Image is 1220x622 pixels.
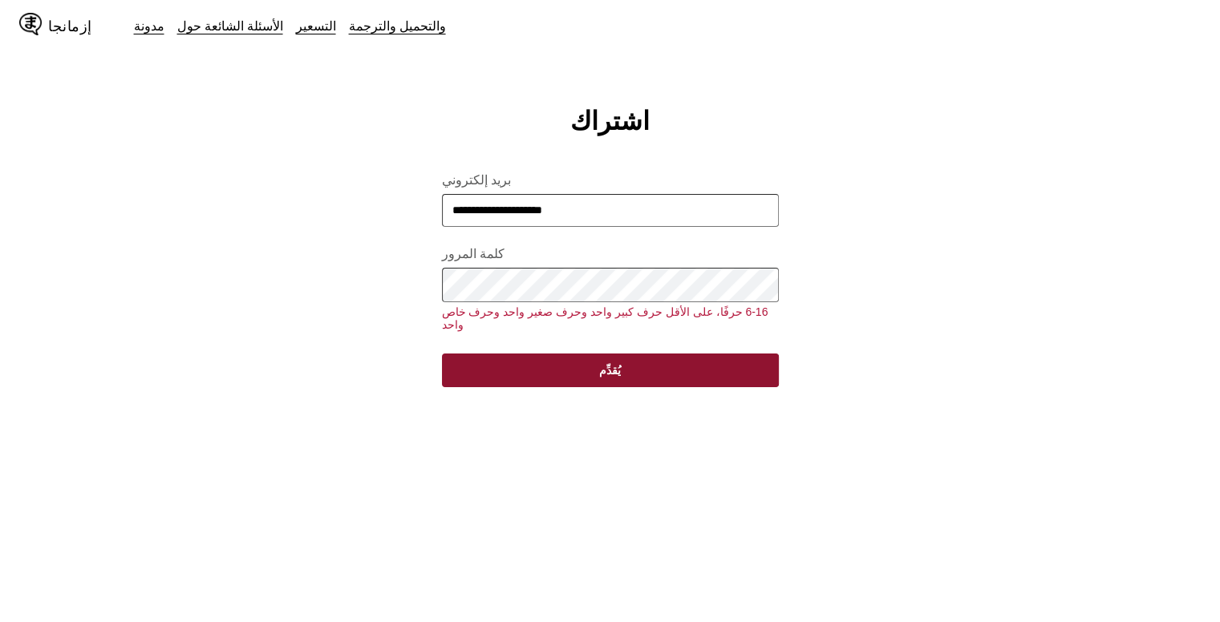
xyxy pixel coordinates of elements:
font: يُقدِّم [599,364,621,377]
font: إزمانجا [48,18,92,34]
font: اشتراك [570,107,650,135]
a: الأسئلة الشائعة حول [177,18,283,34]
a: مدونة [134,18,164,34]
button: يُقدِّم [442,353,779,387]
img: شعار IsManga [19,13,42,35]
a: والتحميل والترجمة [349,18,446,34]
a: التسعير [296,18,336,34]
font: بريد إلكتروني [442,173,511,187]
font: كلمة المرور [442,247,505,261]
font: 6-16 حرفًا، على الأقل حرف كبير واحد وحرف صغير واحد وحرف خاص واحد [442,305,768,331]
a: شعار IsMangaإزمانجا [19,13,121,38]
